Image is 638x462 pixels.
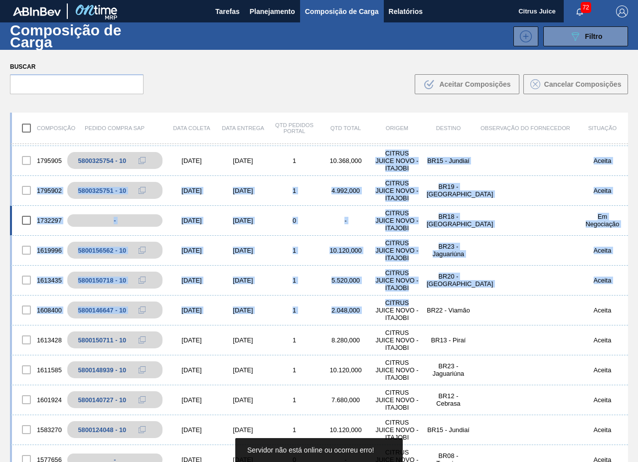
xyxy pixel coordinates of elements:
[577,187,628,194] div: Aceita
[67,214,162,227] div: -
[166,247,217,254] div: [DATE]
[132,334,152,346] div: Copiar
[371,419,423,441] div: CITRUS JUICE NOVO - ITAJOBI
[132,394,152,406] div: Copiar
[269,187,320,194] div: 1
[320,336,371,344] div: 8.280,000
[217,396,269,404] div: [DATE]
[371,359,423,381] div: CITRUS JUICE NOVO - ITAJOBI
[389,5,423,17] span: Relatórios
[577,277,628,284] div: Aceita
[523,74,628,94] button: Cancelar Composições
[423,183,474,198] div: BR19 - Nova Rio
[320,307,371,314] div: 2.048,000
[269,366,320,374] div: 1
[217,125,269,131] div: Data entrega
[217,366,269,374] div: [DATE]
[12,180,63,201] div: 1795902
[78,247,126,254] div: 5800156562 - 10
[217,307,269,314] div: [DATE]
[423,125,474,131] div: Destino
[166,277,217,284] div: [DATE]
[132,424,152,436] div: Copiar
[371,269,423,292] div: CITRUS JUICE NOVO - ITAJOBI
[78,187,126,194] div: 5800325751 - 10
[269,122,320,134] div: Qtd Pedidos Portal
[320,277,371,284] div: 5.520,000
[12,270,63,291] div: 1613435
[217,217,269,224] div: [DATE]
[371,329,423,351] div: CITRUS JUICE NOVO - ITAJOBI
[269,157,320,164] div: 1
[132,274,152,286] div: Copiar
[577,307,628,314] div: Aceita
[581,2,591,13] span: 72
[415,74,519,94] button: Aceitar Composições
[423,336,474,344] div: BR13 - Piraí
[166,366,217,374] div: [DATE]
[320,187,371,194] div: 4.992,000
[423,213,474,228] div: BR18 - Pernambuco
[13,7,61,16] img: TNhmsLtSVTkK8tSr43FrP2fwEKptu5GPRR3wAAAABJRU5ErkJggg==
[217,157,269,164] div: [DATE]
[78,366,126,374] div: 5800148939 - 10
[577,213,628,228] div: Em Negociação
[166,217,217,224] div: [DATE]
[577,247,628,254] div: Aceita
[12,150,63,171] div: 1795905
[132,154,152,166] div: Copiar
[217,247,269,254] div: [DATE]
[166,125,217,131] div: Data coleta
[132,184,152,196] div: Copiar
[10,24,161,47] h1: Composição de Carga
[217,277,269,284] div: [DATE]
[269,307,320,314] div: 1
[166,396,217,404] div: [DATE]
[423,392,474,407] div: BR12 - Cebrasa
[544,80,622,88] span: Cancelar Composições
[63,125,166,131] div: Pedido Compra SAP
[577,366,628,374] div: Aceita
[564,4,596,18] button: Notificações
[269,396,320,404] div: 1
[166,426,217,434] div: [DATE]
[217,426,269,434] div: [DATE]
[371,239,423,262] div: CITRUS JUICE NOVO - ITAJOBI
[577,125,628,131] div: Situação
[12,300,63,320] div: 1608400
[132,364,152,376] div: Copiar
[166,307,217,314] div: [DATE]
[423,243,474,258] div: BR23 - Jaguariúna
[577,396,628,404] div: Aceita
[269,336,320,344] div: 1
[577,336,628,344] div: Aceita
[269,247,320,254] div: 1
[371,179,423,202] div: CITRUS JUICE NOVO - ITAJOBI
[423,273,474,288] div: BR20 - Sapucaia
[371,150,423,172] div: CITRUS JUICE NOVO - ITAJOBI
[269,277,320,284] div: 1
[320,157,371,164] div: 10.368,000
[12,240,63,261] div: 1619996
[423,157,474,164] div: BR15 - Jundiaí
[12,389,63,410] div: 1601924
[12,329,63,350] div: 1613428
[247,446,374,454] span: Servidor não está online ou ocorreu erro!
[305,5,379,17] span: Composição de Carga
[215,5,240,17] span: Tarefas
[616,5,628,17] img: Logout
[371,299,423,321] div: CITRUS JUICE NOVO - ITAJOBI
[166,157,217,164] div: [DATE]
[12,419,63,440] div: 1583270
[320,247,371,254] div: 10.120,000
[543,26,628,46] button: Filtro
[217,336,269,344] div: [DATE]
[132,244,152,256] div: Copiar
[320,366,371,374] div: 10.120,000
[78,426,126,434] div: 5800124048 - 10
[269,426,320,434] div: 1
[269,217,320,224] div: 0
[78,396,126,404] div: 5800140727 - 10
[12,359,63,380] div: 1611585
[508,26,538,46] div: Nova Composição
